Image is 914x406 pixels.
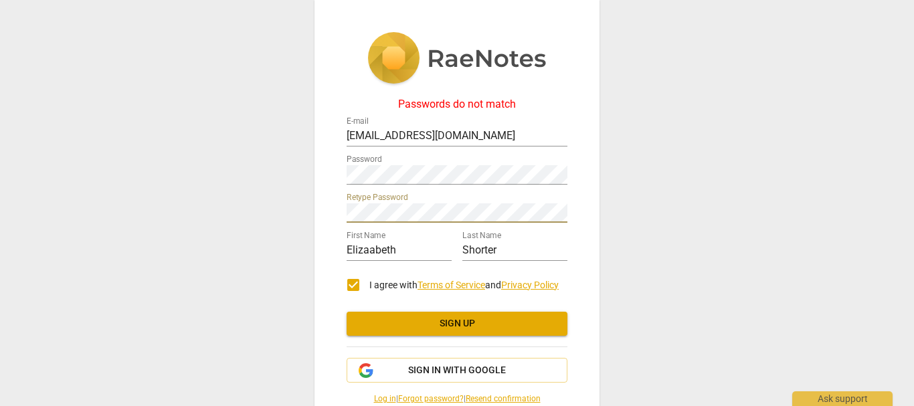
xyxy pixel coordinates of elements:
div: Passwords do not match [347,98,567,110]
a: Privacy Policy [501,280,559,290]
label: Password [347,155,382,163]
a: Terms of Service [418,280,485,290]
button: Sign up [347,312,567,336]
button: Sign in with Google [347,358,567,383]
img: 5ac2273c67554f335776073100b6d88f.svg [367,32,547,87]
span: I agree with and [369,280,559,290]
a: Forgot password? [398,394,464,403]
a: Log in [374,394,396,403]
label: E-mail [347,117,369,125]
label: First Name [347,231,385,239]
span: | | [347,393,567,405]
label: Retype Password [347,193,408,201]
div: Ask support [792,391,893,406]
span: Sign in with Google [408,364,506,377]
a: Resend confirmation [466,394,541,403]
span: Sign up [357,317,557,330]
label: Last Name [462,231,501,239]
